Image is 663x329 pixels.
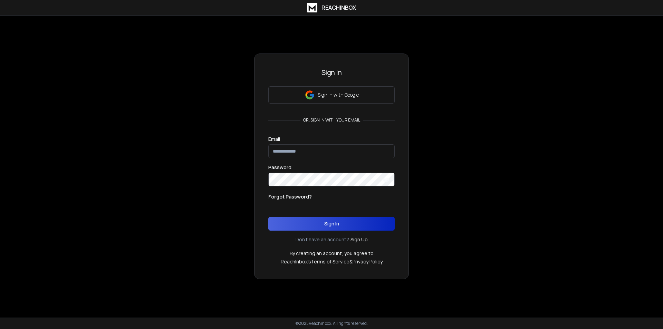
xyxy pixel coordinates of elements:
[307,3,356,12] a: ReachInbox
[350,236,368,243] a: Sign Up
[268,86,395,104] button: Sign in with Google
[296,236,349,243] p: Don't have an account?
[268,193,312,200] p: Forgot Password?
[307,3,317,12] img: logo
[268,68,395,77] h3: Sign In
[318,91,359,98] p: Sign in with Google
[321,3,356,12] h1: ReachInbox
[290,250,374,257] p: By creating an account, you agree to
[300,117,363,123] p: or, sign in with your email
[268,137,280,142] label: Email
[296,321,368,326] p: © 2025 Reachinbox. All rights reserved.
[268,165,291,170] label: Password
[281,258,383,265] p: ReachInbox's &
[353,258,383,265] a: Privacy Policy
[268,217,395,231] button: Sign In
[311,258,349,265] a: Terms of Service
